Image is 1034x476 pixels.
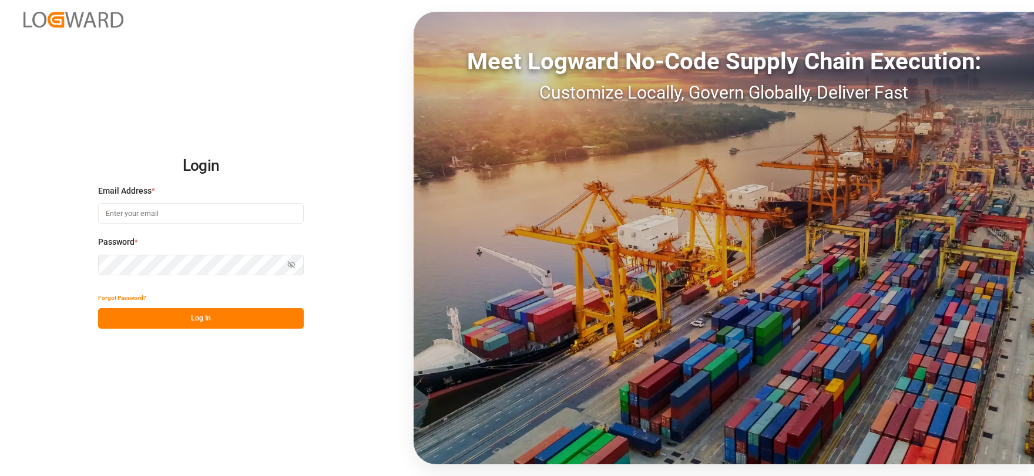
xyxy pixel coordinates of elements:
h2: Login [98,147,304,185]
span: Password [98,236,135,248]
button: Forgot Password? [98,288,146,308]
div: Customize Locally, Govern Globally, Deliver Fast [414,79,1034,106]
div: Meet Logward No-Code Supply Chain Execution: [414,44,1034,79]
img: Logward_new_orange.png [23,12,123,28]
button: Log In [98,308,304,329]
span: Email Address [98,185,152,197]
input: Enter your email [98,203,304,224]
